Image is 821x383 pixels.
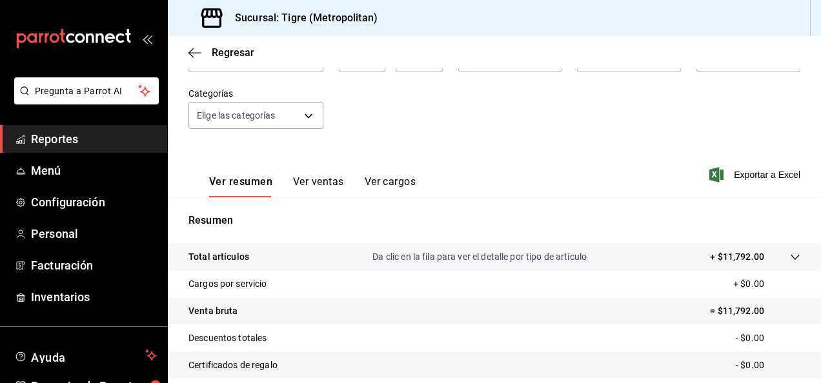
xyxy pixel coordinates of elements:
[209,175,272,197] button: Ver resumen
[710,304,800,318] p: = $11,792.00
[209,175,416,197] div: navigation tabs
[188,46,254,59] button: Regresar
[35,84,139,98] span: Pregunta a Parrot AI
[142,34,152,44] button: open_drawer_menu
[14,77,159,104] button: Pregunta a Parrot AI
[188,304,238,318] p: Venta bruta
[372,250,587,264] p: Da clic en la fila para ver el detalle por tipo de artículo
[188,277,267,291] p: Cargos por servicio
[712,167,800,182] button: Exportar a Excel
[31,348,140,363] span: Ayuda
[736,358,800,372] p: - $0.00
[31,288,157,306] span: Inventarios
[188,250,249,264] p: Total artículos
[9,93,159,107] a: Pregunta a Parrot AI
[710,250,764,264] p: + $11,792.00
[31,130,157,148] span: Reportes
[31,257,157,274] span: Facturación
[31,193,157,211] span: Configuración
[188,213,800,228] p: Resumen
[365,175,416,197] button: Ver cargos
[31,225,157,242] span: Personal
[188,89,323,98] label: Categorías
[188,331,267,345] p: Descuentos totales
[31,162,157,179] span: Menú
[188,358,278,372] p: Certificados de regalo
[197,109,276,122] span: Elige las categorías
[736,331,800,345] p: - $0.00
[293,175,344,197] button: Ver ventas
[225,10,378,26] h3: Sucursal: Tigre (Metropolitan)
[212,46,254,59] span: Regresar
[733,277,800,291] p: + $0.00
